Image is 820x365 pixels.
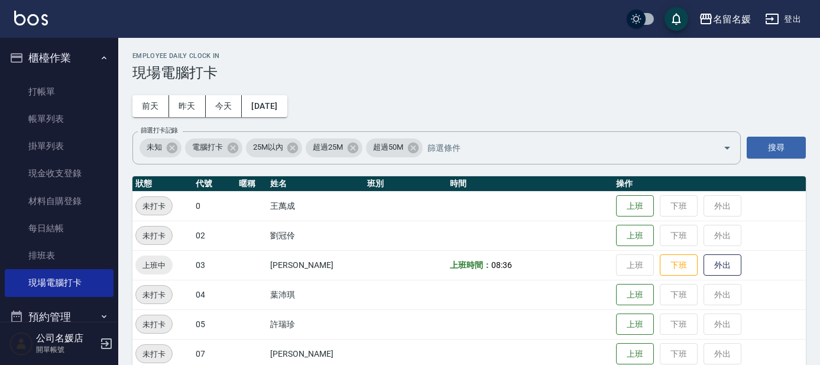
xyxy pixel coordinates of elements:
th: 狀態 [132,176,193,192]
td: 05 [193,309,236,339]
button: 搜尋 [747,137,806,159]
input: 篩選條件 [424,137,702,158]
div: 未知 [140,138,181,157]
button: 名留名媛 [694,7,756,31]
a: 每日結帳 [5,215,114,242]
td: 許瑞珍 [267,309,364,339]
button: 今天 [206,95,242,117]
img: Logo [14,11,48,25]
h5: 公司名媛店 [36,332,96,344]
th: 暱稱 [236,176,267,192]
td: 04 [193,280,236,309]
span: 未知 [140,141,169,153]
td: 王萬成 [267,191,364,221]
button: 上班 [616,343,654,365]
td: [PERSON_NAME] [267,250,364,280]
button: 下班 [660,254,698,276]
button: 昨天 [169,95,206,117]
td: 0 [193,191,236,221]
span: 未打卡 [136,289,172,301]
button: save [665,7,688,31]
button: 上班 [616,225,654,247]
div: 電腦打卡 [185,138,242,157]
button: 登出 [760,8,806,30]
a: 現金收支登錄 [5,160,114,187]
th: 代號 [193,176,236,192]
td: 03 [193,250,236,280]
a: 現場電腦打卡 [5,269,114,296]
span: 25M以內 [246,141,290,153]
button: 外出 [704,254,741,276]
a: 材料自購登錄 [5,188,114,215]
a: 打帳單 [5,78,114,105]
span: 未打卡 [136,230,172,242]
label: 篩選打卡記錄 [141,126,178,135]
th: 時間 [447,176,613,192]
div: 25M以內 [246,138,303,157]
button: 前天 [132,95,169,117]
span: 08:36 [491,260,512,270]
a: 帳單列表 [5,105,114,133]
div: 超過25M [306,138,362,157]
div: 超過50M [366,138,423,157]
button: 上班 [616,284,654,306]
img: Person [9,332,33,356]
p: 開單帳號 [36,344,96,355]
a: 排班表 [5,242,114,269]
button: 預約管理 [5,302,114,332]
th: 班別 [364,176,447,192]
button: Open [718,138,737,157]
button: 上班 [616,314,654,335]
span: 未打卡 [136,200,172,212]
span: 電腦打卡 [185,141,230,153]
th: 操作 [613,176,806,192]
button: [DATE] [242,95,287,117]
a: 掛單列表 [5,133,114,160]
td: 02 [193,221,236,250]
span: 超過25M [306,141,350,153]
button: 櫃檯作業 [5,43,114,73]
td: 葉沛琪 [267,280,364,309]
span: 超過50M [366,141,410,153]
td: 劉冠伶 [267,221,364,250]
button: 上班 [616,195,654,217]
b: 上班時間： [450,260,491,270]
th: 姓名 [267,176,364,192]
div: 名留名媛 [713,12,751,27]
span: 上班中 [135,259,173,272]
h3: 現場電腦打卡 [132,64,806,81]
span: 未打卡 [136,318,172,331]
h2: Employee Daily Clock In [132,52,806,60]
span: 未打卡 [136,348,172,360]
